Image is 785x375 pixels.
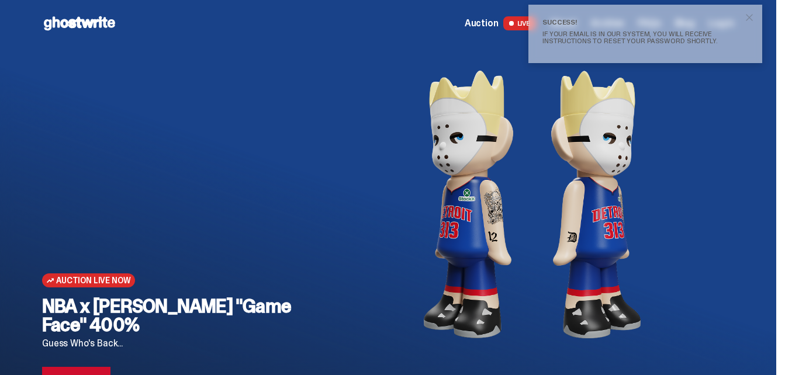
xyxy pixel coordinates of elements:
button: close [739,7,760,28]
div: If your email is in our system, you will receive instructions to reset your password shortly. [542,30,739,44]
img: NBA x Eminem "Game Face" 400% [349,47,715,362]
span: LIVE [503,16,537,30]
a: Auction LIVE [465,16,536,30]
h2: NBA x [PERSON_NAME] "Game Face" 400% [42,297,330,334]
div: Success! [542,19,739,26]
p: Guess Who's Back... [42,339,330,348]
span: Auction Live Now [56,276,130,285]
span: Auction [465,19,499,28]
